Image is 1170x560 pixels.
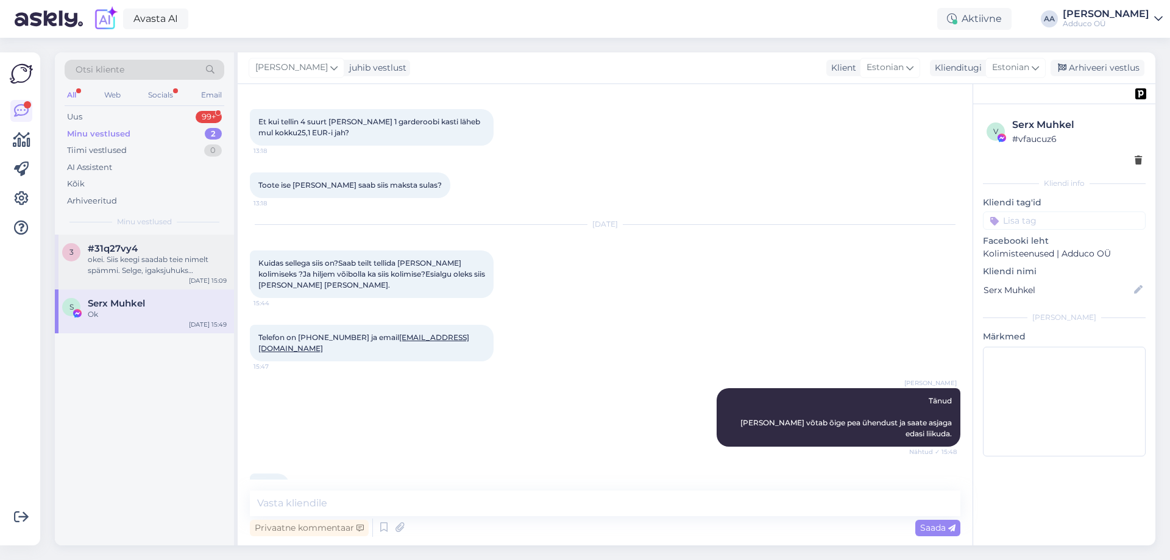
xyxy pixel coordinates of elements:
div: Kõik [67,178,85,190]
span: 13:18 [253,199,299,208]
div: [DATE] 15:09 [189,276,227,285]
div: okei. Siis keegi saadab teie nimelt spämmi. Selge, igaksjuhuks kontrollisin. [GEOGRAPHIC_DATA] [88,254,227,276]
div: Socials [146,87,175,103]
div: Serx Muhkel [1012,118,1142,132]
div: Web [102,87,123,103]
div: Privaatne kommentaar [250,520,369,536]
span: 15:44 [253,299,299,308]
p: Kliendi tag'id [983,196,1146,209]
div: [PERSON_NAME] [983,312,1146,323]
a: [PERSON_NAME]Adduco OÜ [1063,9,1163,29]
p: Facebooki leht [983,235,1146,247]
div: All [65,87,79,103]
span: Otsi kliente [76,63,124,76]
div: [DATE] 15:49 [189,320,227,329]
span: Kuidas sellega siis on?Saab teilt tellida [PERSON_NAME] kolimiseks ?Ja hiljem võibolla ka siis ko... [258,258,487,289]
span: Minu vestlused [117,216,172,227]
input: Lisa tag [983,211,1146,230]
span: Nähtud ✓ 15:48 [909,447,957,456]
div: Klienditugi [930,62,982,74]
div: # vfaucuz6 [1012,132,1142,146]
div: Aktiivne [937,8,1012,30]
div: juhib vestlust [344,62,406,74]
span: v [993,127,998,136]
div: Email [199,87,224,103]
div: [DATE] [250,219,960,230]
span: 15:47 [253,362,299,371]
div: Ok [88,309,227,320]
span: Estonian [867,61,904,74]
div: AI Assistent [67,161,112,174]
span: 13:18 [253,146,299,155]
img: explore-ai [93,6,118,32]
img: pd [1135,88,1146,99]
div: 0 [204,144,222,157]
div: Uus [67,111,82,123]
span: Saada [920,522,955,533]
img: Askly Logo [10,62,33,85]
div: Kliendi info [983,178,1146,189]
span: [PERSON_NAME] [904,378,957,388]
span: Et kui tellin 4 suurt [PERSON_NAME] 1 garderoobi kasti läheb mul kokku25,1 EUR-i jah? [258,117,482,137]
a: Avasta AI [123,9,188,29]
div: [PERSON_NAME] [1063,9,1149,19]
span: [PERSON_NAME] [255,61,328,74]
p: Märkmed [983,330,1146,343]
div: Adduco OÜ [1063,19,1149,29]
span: Serx Muhkel [88,298,145,309]
div: 2 [205,128,222,140]
input: Lisa nimi [984,283,1132,297]
div: Tiimi vestlused [67,144,127,157]
p: Kliendi nimi [983,265,1146,278]
div: Klient [826,62,856,74]
span: S [69,302,74,311]
div: 99+ [196,111,222,123]
div: Arhiveeritud [67,195,117,207]
span: 3 [69,247,74,257]
span: Toote ise [PERSON_NAME] saab siis maksta sulas? [258,180,442,190]
div: Minu vestlused [67,128,130,140]
span: Estonian [992,61,1029,74]
span: #31q27vy4 [88,243,138,254]
span: Telefon on [PHONE_NUMBER] ja email [258,333,469,353]
p: Kolimisteenused | Adduco OÜ [983,247,1146,260]
div: AA [1041,10,1058,27]
div: Arhiveeri vestlus [1051,60,1144,76]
